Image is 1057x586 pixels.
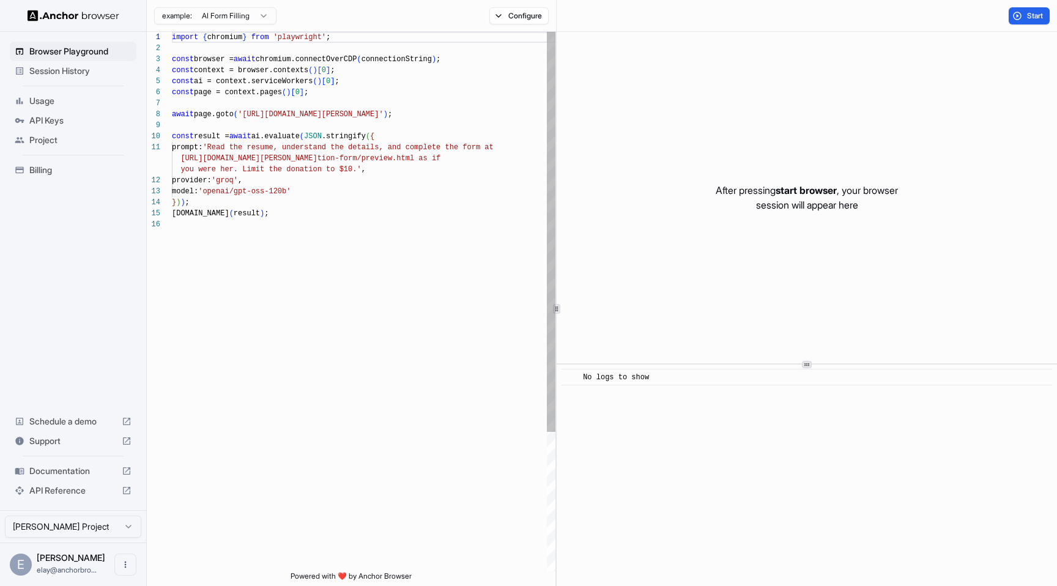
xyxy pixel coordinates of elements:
[326,77,330,86] span: 0
[172,110,194,119] span: await
[202,33,207,42] span: {
[432,55,436,64] span: )
[304,88,308,97] span: ;
[185,198,190,207] span: ;
[172,55,194,64] span: const
[29,484,117,497] span: API Reference
[423,143,493,152] span: lete the form at
[242,33,247,42] span: }
[264,209,269,218] span: ;
[162,11,192,21] span: example:
[313,66,317,75] span: )
[194,88,282,97] span: page = context.pages
[147,54,160,65] div: 3
[322,132,366,141] span: .stringify
[29,435,117,447] span: Support
[362,165,366,174] span: ,
[147,98,160,109] div: 7
[147,208,160,219] div: 15
[147,219,160,230] div: 16
[180,198,185,207] span: )
[176,198,180,207] span: )
[583,373,649,382] span: No logs to show
[37,552,105,563] span: Elay Gelbart
[234,55,256,64] span: await
[357,55,361,64] span: (
[147,175,160,186] div: 12
[776,184,837,196] span: start browser
[207,33,243,42] span: chromium
[10,481,136,500] div: API Reference
[317,77,322,86] span: )
[1027,11,1044,21] span: Start
[1009,7,1050,24] button: Start
[229,209,234,218] span: (
[194,55,234,64] span: browser =
[366,132,370,141] span: (
[180,154,317,163] span: [URL][DOMAIN_NAME][PERSON_NAME]
[147,32,160,43] div: 1
[29,45,132,57] span: Browser Playground
[29,465,117,477] span: Documentation
[308,66,313,75] span: (
[29,95,132,107] span: Usage
[322,77,326,86] span: [
[180,165,361,174] span: you were her. Limit the donation to $10.'
[147,186,160,197] div: 13
[326,33,330,42] span: ;
[10,160,136,180] div: Billing
[388,110,392,119] span: ;
[273,33,326,42] span: 'playwright'
[147,131,160,142] div: 10
[362,55,432,64] span: connectionString
[29,415,117,428] span: Schedule a demo
[29,164,132,176] span: Billing
[29,65,132,77] span: Session History
[10,61,136,81] div: Session History
[194,110,234,119] span: page.goto
[10,461,136,481] div: Documentation
[335,77,339,86] span: ;
[251,33,269,42] span: from
[260,209,264,218] span: )
[10,42,136,61] div: Browser Playground
[238,176,242,185] span: ,
[172,33,198,42] span: import
[114,554,136,576] button: Open menu
[322,66,326,75] span: 0
[10,431,136,451] div: Support
[147,87,160,98] div: 6
[300,88,304,97] span: ]
[172,66,194,75] span: const
[313,77,317,86] span: (
[198,187,291,196] span: 'openai/gpt-oss-120b'
[172,176,212,185] span: provider:
[286,88,291,97] span: )
[489,7,549,24] button: Configure
[330,77,335,86] span: ]
[330,66,335,75] span: ;
[234,110,238,119] span: (
[194,77,313,86] span: ai = context.serviceWorkers
[326,66,330,75] span: ]
[317,66,322,75] span: [
[300,132,304,141] span: (
[172,187,198,196] span: model:
[10,111,136,130] div: API Keys
[147,109,160,120] div: 8
[147,76,160,87] div: 5
[202,143,423,152] span: 'Read the resume, understand the details, and comp
[172,198,176,207] span: }
[317,154,441,163] span: tion-form/preview.html as if
[234,209,260,218] span: result
[147,43,160,54] div: 2
[194,132,229,141] span: result =
[10,412,136,431] div: Schedule a demo
[212,176,238,185] span: 'groq'
[29,114,132,127] span: API Keys
[370,132,374,141] span: {
[238,110,384,119] span: '[URL][DOMAIN_NAME][PERSON_NAME]'
[147,142,160,153] div: 11
[172,77,194,86] span: const
[29,134,132,146] span: Project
